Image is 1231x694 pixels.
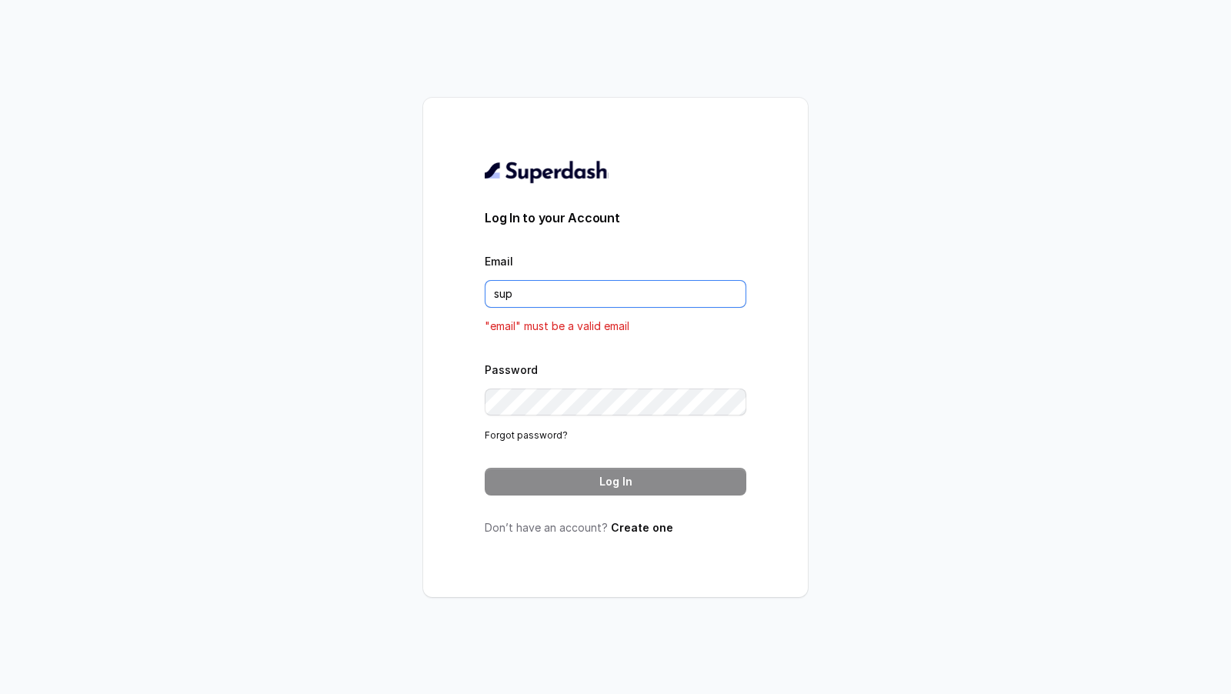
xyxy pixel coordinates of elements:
a: Create one [611,521,673,534]
p: Don’t have an account? [485,520,746,536]
h3: Log In to your Account [485,209,746,227]
a: Forgot password? [485,429,568,441]
img: light.svg [485,159,609,184]
button: Log In [485,468,746,495]
label: Password [485,363,538,376]
p: "email" must be a valid email [485,317,746,335]
label: Email [485,255,513,268]
input: youremail@example.com [485,280,746,308]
